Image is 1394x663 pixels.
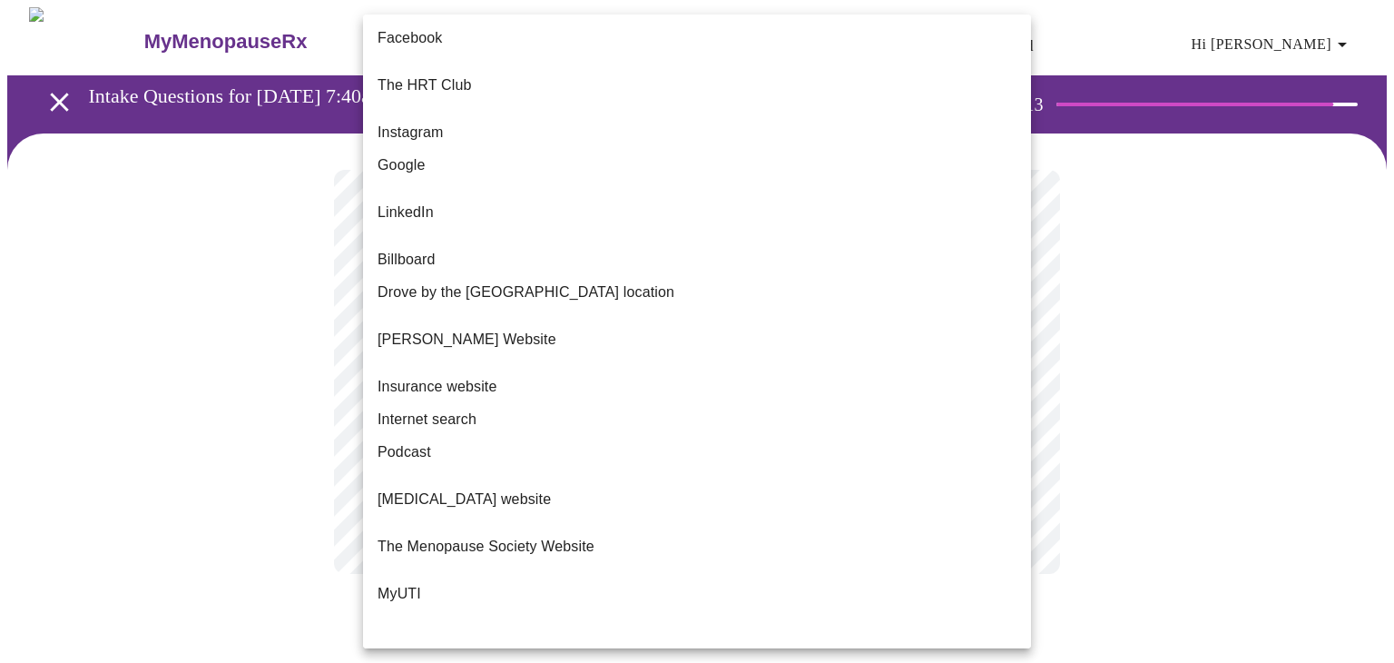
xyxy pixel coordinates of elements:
p: [PERSON_NAME] Website [378,329,556,351]
span: Drove by the [GEOGRAPHIC_DATA] location [378,282,674,303]
span: Billboard [378,249,436,271]
p: MyUTI [378,583,421,605]
p: The HRT Club [378,74,471,96]
p: [MEDICAL_DATA] website [378,489,551,510]
span: Google [378,154,426,176]
span: Referral from your physician [378,648,563,663]
span: Podcast [378,441,431,463]
p: LinkedIn [378,202,434,223]
span: The Menopause Society Website [378,536,594,558]
span: Instagram [378,122,444,143]
span: Insurance website [378,376,497,398]
span: Internet search [378,409,476,430]
span: Facebook [378,27,442,49]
